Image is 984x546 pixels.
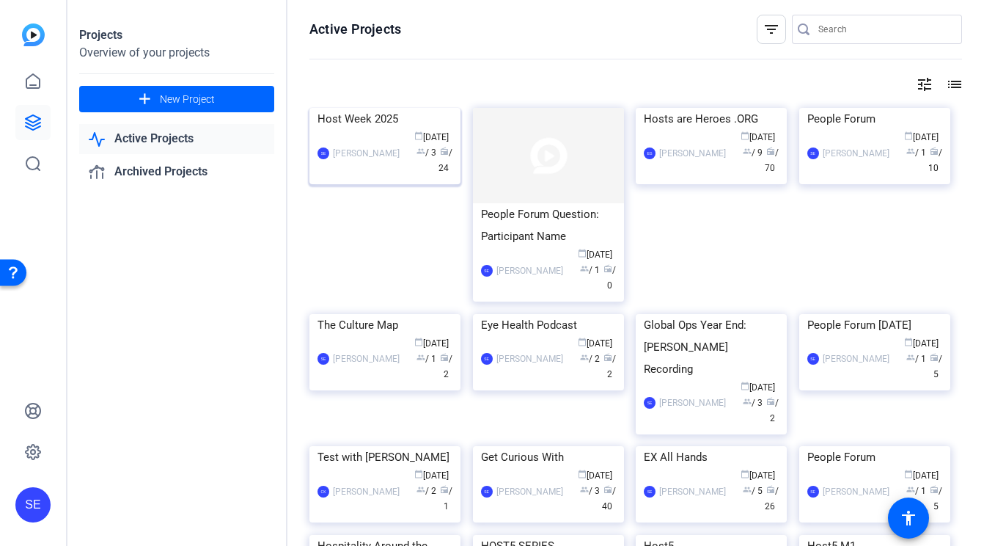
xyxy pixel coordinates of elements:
span: [DATE] [414,338,449,349]
div: Test with [PERSON_NAME] [317,446,452,468]
a: Archived Projects [79,157,274,187]
span: calendar_today [414,131,423,140]
div: Eye Health Podcast [481,314,616,336]
div: [PERSON_NAME] [659,396,726,410]
span: calendar_today [904,470,913,478]
div: [PERSON_NAME] [333,146,400,161]
div: Host Week 2025 [317,108,452,130]
span: [DATE] [578,250,612,260]
button: New Project [79,86,274,112]
span: radio [930,485,939,494]
div: CK [317,486,329,498]
div: SE [644,486,656,498]
img: blue-gradient.svg [22,23,45,46]
span: group [416,485,425,494]
a: Active Projects [79,124,274,154]
div: SE [317,148,329,159]
span: / 1 [416,354,436,364]
div: Get Curious With [481,446,616,468]
span: / 5 [930,354,942,379]
div: SE [644,397,656,409]
span: [DATE] [741,382,775,393]
span: / 10 [928,148,942,173]
span: group [580,485,589,494]
span: / 1 [906,148,926,158]
div: SE [807,486,819,498]
span: [DATE] [578,470,612,481]
span: / 1 [580,265,600,275]
span: / 3 [416,148,436,158]
span: group [906,147,915,156]
span: group [743,397,752,406]
div: SE [481,265,493,277]
span: group [743,147,752,156]
mat-icon: tune [916,76,933,93]
span: / 3 [743,398,763,408]
div: Hosts are Heroes .ORG [644,108,779,130]
span: / 2 [416,486,436,496]
div: Global Ops Year End: [PERSON_NAME] Recording [644,314,779,380]
span: radio [930,147,939,156]
span: [DATE] [904,470,939,481]
span: group [580,353,589,362]
div: [PERSON_NAME] [823,146,889,161]
div: SE [317,353,329,365]
div: The Culture Map [317,314,452,336]
div: EX All Hands [644,446,779,468]
span: / 3 [580,486,600,496]
span: calendar_today [414,338,423,346]
span: / 40 [602,486,616,512]
div: [PERSON_NAME] [823,352,889,366]
span: radio [440,353,449,362]
span: calendar_today [578,249,587,258]
span: group [580,264,589,273]
span: / 24 [438,148,452,173]
div: Projects [79,26,274,44]
div: [PERSON_NAME] [496,484,563,499]
mat-icon: list [944,76,962,93]
div: SE [481,353,493,365]
span: radio [766,485,775,494]
div: Overview of your projects [79,44,274,62]
span: / 1 [440,486,452,512]
div: [PERSON_NAME] [659,146,726,161]
span: [DATE] [904,132,939,142]
h1: Active Projects [309,21,401,38]
span: group [906,485,915,494]
div: People Forum [807,108,942,130]
span: radio [930,353,939,362]
div: [PERSON_NAME] [659,484,726,499]
span: / 2 [440,354,452,379]
mat-icon: filter_list [763,21,780,38]
span: calendar_today [741,470,749,478]
mat-icon: accessibility [900,509,917,527]
div: EG [644,148,656,159]
span: / 5 [930,486,942,512]
span: calendar_today [741,382,749,390]
mat-icon: add [136,90,154,109]
div: People Forum Question: Participant Name [481,203,616,247]
div: [PERSON_NAME] [333,484,400,499]
span: [DATE] [904,338,939,349]
span: group [416,353,425,362]
span: / 2 [603,354,616,379]
div: People Forum [807,446,942,468]
span: / 1 [906,486,926,496]
span: / 70 [765,148,779,173]
span: radio [603,485,612,494]
div: [PERSON_NAME] [496,263,563,278]
span: radio [766,397,775,406]
div: SE [15,487,51,523]
div: SE [807,148,819,159]
span: calendar_today [904,131,913,140]
div: [PERSON_NAME] [333,352,400,366]
span: / 9 [743,148,763,158]
span: radio [603,353,612,362]
span: calendar_today [414,470,423,478]
span: [DATE] [741,470,775,481]
span: calendar_today [904,338,913,346]
span: group [743,485,752,494]
div: SE [481,486,493,498]
div: People Forum [DATE] [807,314,942,336]
span: [DATE] [741,132,775,142]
